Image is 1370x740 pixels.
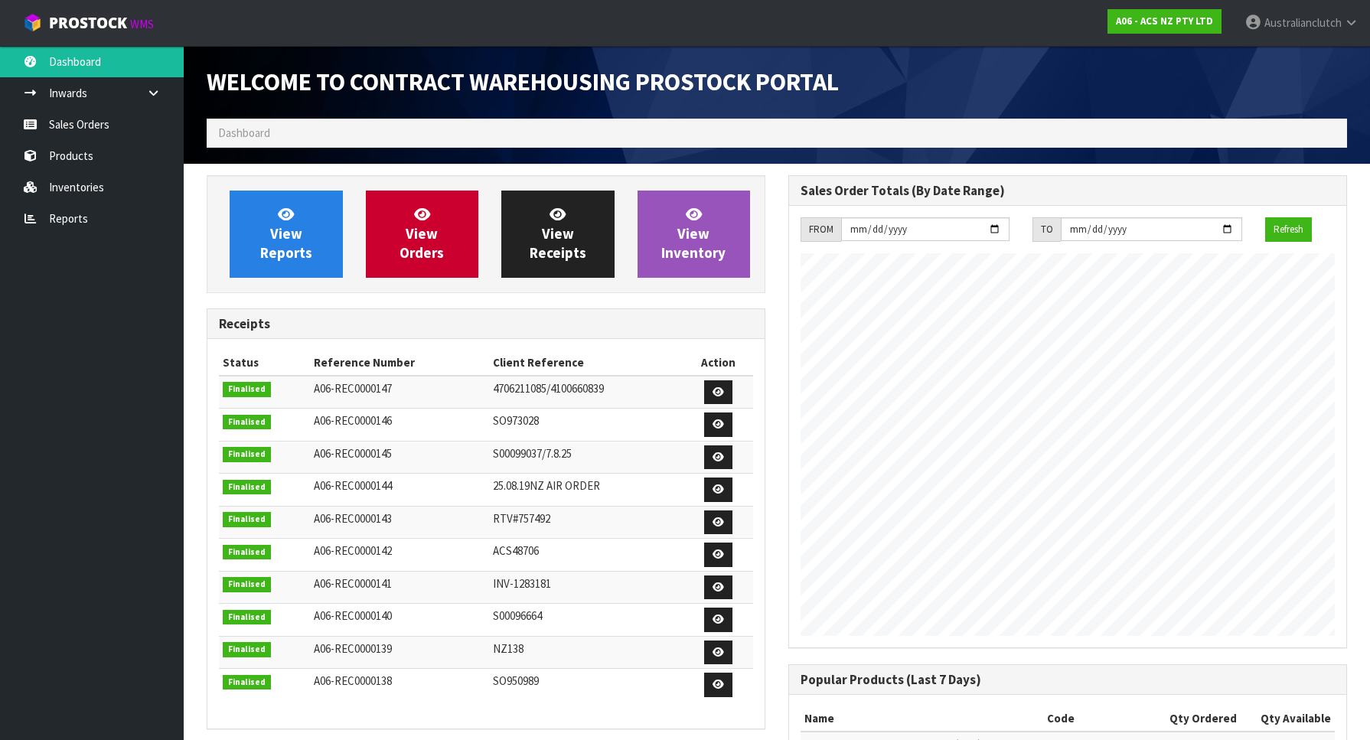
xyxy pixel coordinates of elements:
a: ViewReceipts [501,191,615,278]
span: Finalised [223,415,271,430]
h3: Popular Products (Last 7 Days) [801,673,1335,687]
span: 4706211085/4100660839 [493,381,604,396]
small: WMS [130,17,154,31]
th: Reference Number [310,350,488,375]
span: S00099037/7.8.25 [493,446,572,461]
span: View Reports [260,205,312,262]
span: A06-REC0000146 [314,413,392,428]
span: View Orders [400,205,444,262]
span: Finalised [223,480,271,495]
span: Finalised [223,512,271,527]
span: View Receipts [530,205,586,262]
span: A06-REC0000141 [314,576,392,591]
span: Welcome to Contract Warehousing ProStock Portal [207,67,839,97]
button: Refresh [1265,217,1312,242]
a: ViewReports [230,191,343,278]
span: SO950989 [493,673,539,688]
span: ProStock [49,13,127,33]
span: NZ138 [493,641,524,656]
span: Finalised [223,577,271,592]
span: View Inventory [661,205,726,262]
span: Finalised [223,675,271,690]
span: A06-REC0000140 [314,608,392,623]
span: A06-REC0000144 [314,478,392,493]
span: Finalised [223,642,271,657]
span: Finalised [223,610,271,625]
th: Qty Ordered [1150,706,1241,731]
span: A06-REC0000138 [314,673,392,688]
span: RTV#757492 [493,511,550,526]
span: A06-REC0000143 [314,511,392,526]
span: Dashboard [218,126,270,140]
span: A06-REC0000142 [314,543,392,558]
span: Finalised [223,447,271,462]
span: S00096664 [493,608,542,623]
div: TO [1032,217,1061,242]
th: Qty Available [1241,706,1335,731]
h3: Receipts [219,317,753,331]
th: Code [1043,706,1150,731]
span: Australianclutch [1264,15,1342,30]
span: INV-1283181 [493,576,551,591]
a: ViewInventory [638,191,751,278]
span: Finalised [223,382,271,397]
span: A06-REC0000139 [314,641,392,656]
span: SO973028 [493,413,539,428]
img: cube-alt.png [23,13,42,32]
div: FROM [801,217,841,242]
span: Finalised [223,545,271,560]
span: A06-REC0000147 [314,381,392,396]
th: Action [684,350,753,375]
span: 25.08.19NZ AIR ORDER [493,478,600,493]
strong: A06 - ACS NZ PTY LTD [1116,15,1213,28]
span: A06-REC0000145 [314,446,392,461]
a: ViewOrders [366,191,479,278]
span: ACS48706 [493,543,539,558]
h3: Sales Order Totals (By Date Range) [801,184,1335,198]
th: Status [219,350,310,375]
th: Client Reference [489,350,684,375]
th: Name [801,706,1043,731]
